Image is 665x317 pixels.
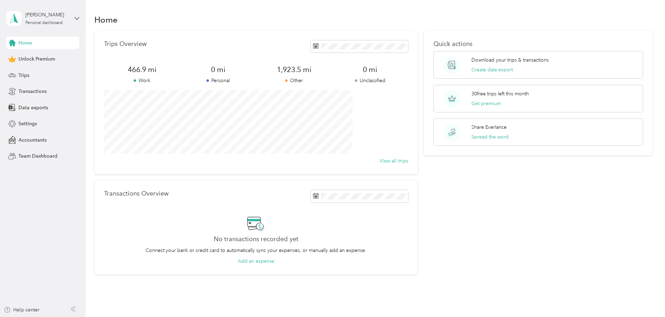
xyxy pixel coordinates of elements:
[256,77,332,84] p: Other
[25,11,69,18] div: [PERSON_NAME]
[238,257,274,265] button: Add an expense
[104,65,180,74] span: 466.9 mi
[18,72,29,79] span: Trips
[332,77,408,84] p: Unclassified
[4,306,39,314] button: Help center
[471,66,513,73] button: Create data export
[471,100,501,107] button: Get premium
[332,65,408,74] span: 0 mi
[433,40,643,48] p: Quick actions
[94,16,118,23] h1: Home
[18,152,57,160] span: Team Dashboard
[18,88,47,95] span: Transactions
[380,157,408,165] button: View all trips
[18,104,48,111] span: Data exports
[471,133,509,141] button: Spread the word
[146,247,366,254] p: Connect your bank or credit card to automatically sync your expenses, or manually add an expense.
[25,21,63,25] div: Personal dashboard
[104,190,169,197] p: Transactions Overview
[471,56,549,64] p: Download your trips & transactions
[626,278,665,317] iframe: Everlance-gr Chat Button Frame
[104,40,147,48] p: Trips Overview
[471,124,507,131] p: Share Everlance
[471,90,529,97] p: 30 free trips left this month
[256,65,332,74] span: 1,923.5 mi
[180,77,256,84] p: Personal
[18,55,55,63] span: Unlock Premium
[104,77,180,84] p: Work
[18,120,37,127] span: Settings
[18,39,32,47] span: Home
[180,65,256,74] span: 0 mi
[18,136,47,144] span: Accountants
[214,236,298,243] h2: No transactions recorded yet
